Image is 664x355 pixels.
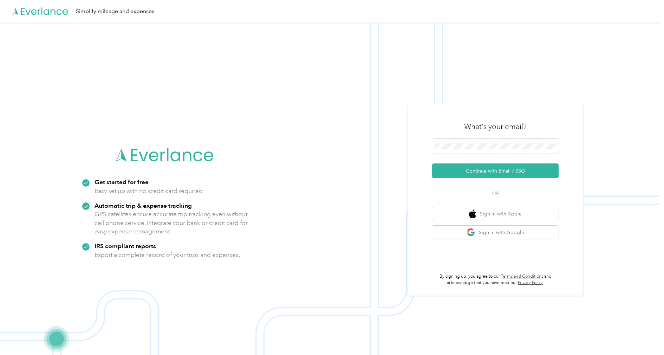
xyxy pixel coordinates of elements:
[432,273,559,286] p: By signing up, you agree to our and acknowledge that you have read our .
[432,226,559,239] button: google logoSign in with Google
[483,190,508,197] span: OR
[467,228,475,237] img: google logo
[518,280,543,285] a: Privacy Policy
[95,178,149,186] strong: Get started for free
[625,316,664,355] iframe: Everlance-gr Chat Button Frame
[95,251,240,259] p: Export a complete record of your trips and expenses.
[95,242,156,250] strong: IRS compliant reports
[95,202,192,209] strong: Automatic trip & expense tracking
[76,7,154,16] div: Simplify mileage and expenses
[501,274,543,279] a: Terms and Conditions
[469,209,476,218] img: apple logo
[464,122,527,131] h3: What's your email?
[432,207,559,221] button: apple logoSign in with Apple
[95,210,248,236] p: GPS satellites ensure accurate trip tracking even without cell phone service. Integrate your bank...
[95,187,203,195] p: Easy set up with no credit card required
[432,163,559,178] button: Continue with Email / SSO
